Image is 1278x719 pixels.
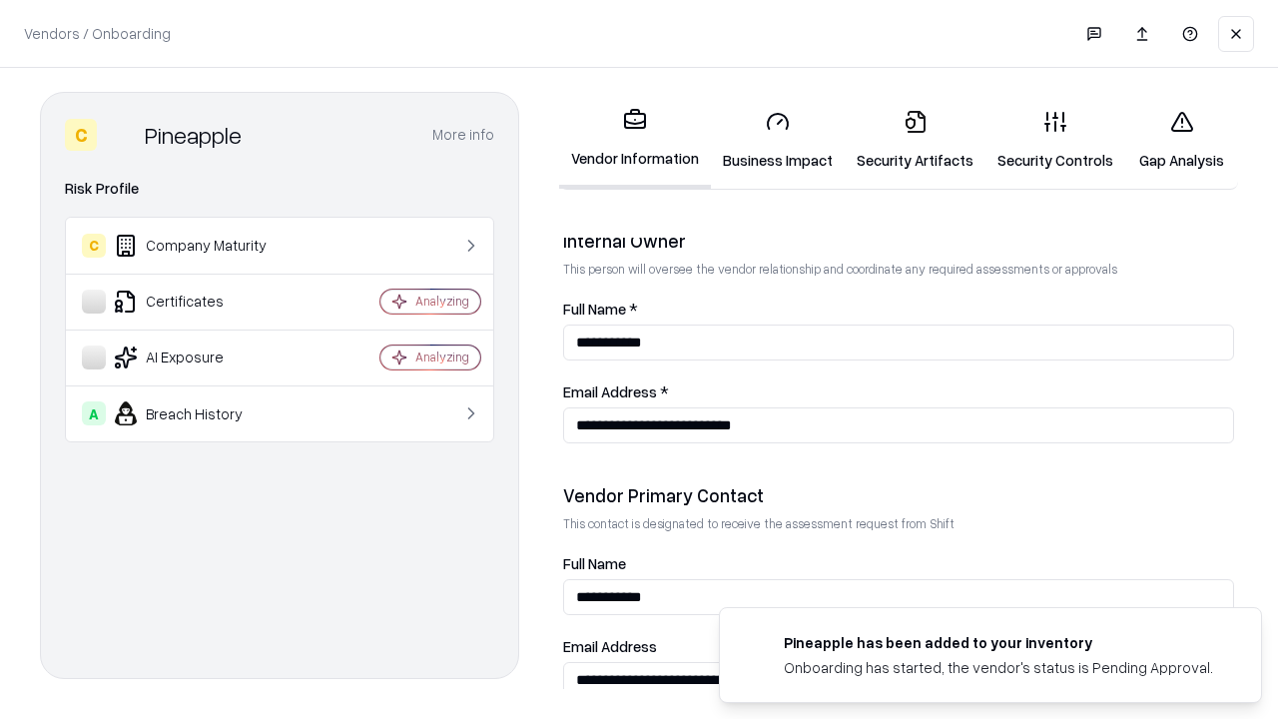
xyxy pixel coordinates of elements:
label: Email Address * [563,384,1234,399]
div: Pineapple has been added to your inventory [784,632,1213,653]
div: Analyzing [415,349,469,365]
div: Onboarding has started, the vendor's status is Pending Approval. [784,657,1213,678]
label: Full Name * [563,302,1234,317]
div: Company Maturity [82,234,320,258]
div: Breach History [82,401,320,425]
p: This person will oversee the vendor relationship and coordinate any required assessments or appro... [563,261,1234,278]
div: AI Exposure [82,346,320,369]
a: Security Controls [985,94,1125,187]
label: Email Address [563,639,1234,654]
div: Pineapple [145,119,242,151]
div: Risk Profile [65,177,494,201]
div: C [65,119,97,151]
a: Vendor Information [559,92,711,189]
p: Vendors / Onboarding [24,23,171,44]
div: C [82,234,106,258]
div: Analyzing [415,293,469,310]
a: Gap Analysis [1125,94,1238,187]
label: Full Name [563,556,1234,571]
div: A [82,401,106,425]
img: Pineapple [105,119,137,151]
div: Vendor Primary Contact [563,483,1234,507]
a: Security Artifacts [845,94,985,187]
img: pineappleenergy.com [744,632,768,656]
div: Certificates [82,290,320,314]
button: More info [432,117,494,153]
div: Internal Owner [563,229,1234,253]
a: Business Impact [711,94,845,187]
p: This contact is designated to receive the assessment request from Shift [563,515,1234,532]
